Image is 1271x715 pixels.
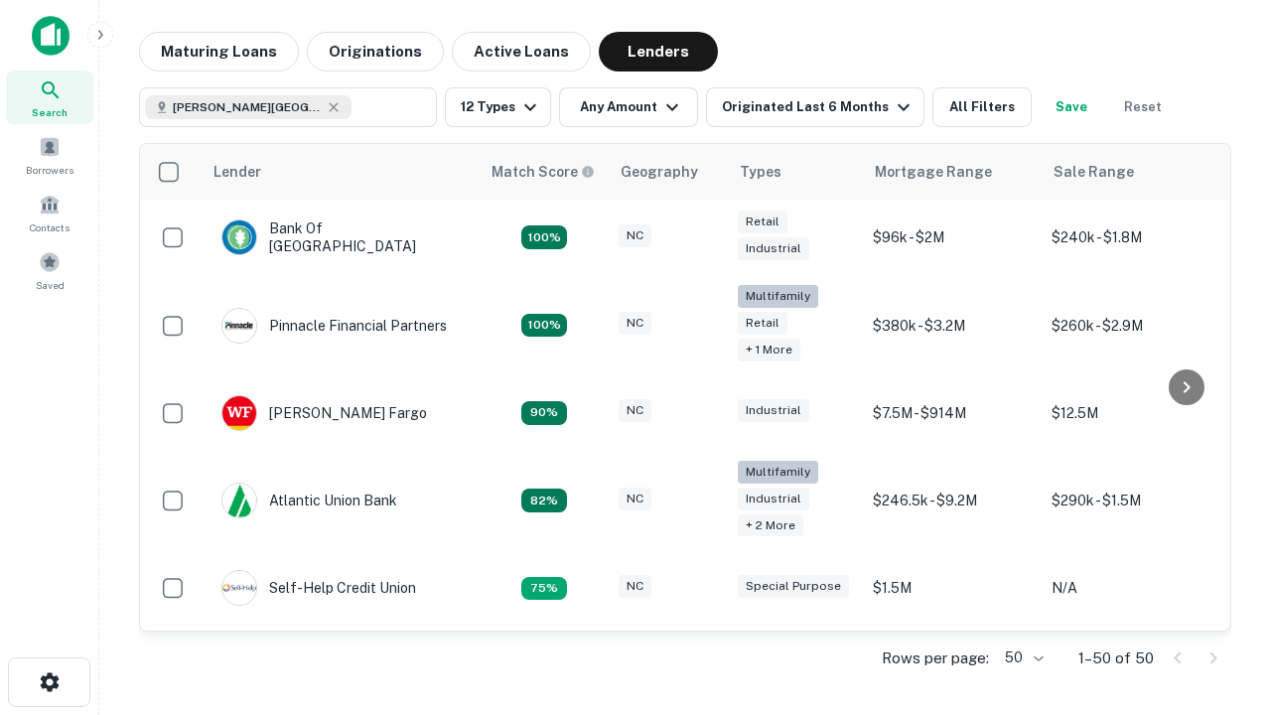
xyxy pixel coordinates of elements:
div: Industrial [738,488,809,510]
td: $12.5M [1042,375,1220,451]
div: Matching Properties: 11, hasApolloMatch: undefined [521,489,567,512]
img: capitalize-icon.png [32,16,70,56]
div: NC [619,575,651,598]
button: Originations [307,32,444,71]
a: Search [6,71,93,124]
img: picture [222,220,256,254]
td: $96k - $2M [863,200,1042,275]
a: Saved [6,243,93,297]
td: $260k - $2.9M [1042,275,1220,375]
div: Originated Last 6 Months [722,95,916,119]
div: NC [619,488,651,510]
iframe: Chat Widget [1172,493,1271,588]
button: Any Amount [559,87,698,127]
div: + 1 more [738,339,800,361]
div: Self-help Credit Union [221,570,416,606]
div: Mortgage Range [875,160,992,184]
div: NC [619,224,651,247]
div: Industrial [738,237,809,260]
div: NC [619,312,651,335]
th: Sale Range [1042,144,1220,200]
div: Matching Properties: 12, hasApolloMatch: undefined [521,401,567,425]
div: [PERSON_NAME] Fargo [221,395,427,431]
td: $290k - $1.5M [1042,451,1220,551]
div: Multifamily [738,461,818,484]
img: picture [222,309,256,343]
span: [PERSON_NAME][GEOGRAPHIC_DATA], [GEOGRAPHIC_DATA] [173,98,322,116]
button: 12 Types [445,87,551,127]
img: picture [222,396,256,430]
span: Saved [36,277,65,293]
div: Industrial [738,399,809,422]
div: Matching Properties: 10, hasApolloMatch: undefined [521,577,567,601]
div: Matching Properties: 14, hasApolloMatch: undefined [521,225,567,249]
div: Capitalize uses an advanced AI algorithm to match your search with the best lender. The match sco... [492,161,595,183]
th: Capitalize uses an advanced AI algorithm to match your search with the best lender. The match sco... [480,144,609,200]
td: $246.5k - $9.2M [863,451,1042,551]
a: Borrowers [6,128,93,182]
td: $1.5M [863,550,1042,626]
th: Lender [202,144,480,200]
div: Retail [738,211,787,233]
button: Originated Last 6 Months [706,87,924,127]
div: 50 [997,643,1047,672]
div: Multifamily [738,285,818,308]
button: Save your search to get updates of matches that match your search criteria. [1040,87,1103,127]
button: Reset [1111,87,1175,127]
span: Borrowers [26,162,73,178]
div: Sale Range [1054,160,1134,184]
div: Matching Properties: 24, hasApolloMatch: undefined [521,314,567,338]
div: Lender [213,160,261,184]
div: + 2 more [738,514,803,537]
button: Maturing Loans [139,32,299,71]
div: Geography [621,160,698,184]
img: picture [222,571,256,605]
div: Types [740,160,781,184]
span: Contacts [30,219,70,235]
p: 1–50 of 50 [1078,646,1154,670]
span: Search [32,104,68,120]
button: Active Loans [452,32,591,71]
th: Mortgage Range [863,144,1042,200]
h6: Match Score [492,161,591,183]
div: NC [619,399,651,422]
td: N/A [1042,550,1220,626]
th: Geography [609,144,728,200]
div: Bank Of [GEOGRAPHIC_DATA] [221,219,460,255]
div: Special Purpose [738,575,849,598]
button: Lenders [599,32,718,71]
td: $380k - $3.2M [863,275,1042,375]
button: All Filters [932,87,1032,127]
div: Retail [738,312,787,335]
a: Contacts [6,186,93,239]
img: picture [222,484,256,517]
th: Types [728,144,863,200]
td: $240k - $1.8M [1042,200,1220,275]
p: Rows per page: [882,646,989,670]
td: $7.5M - $914M [863,375,1042,451]
div: Pinnacle Financial Partners [221,308,447,344]
div: Atlantic Union Bank [221,483,397,518]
